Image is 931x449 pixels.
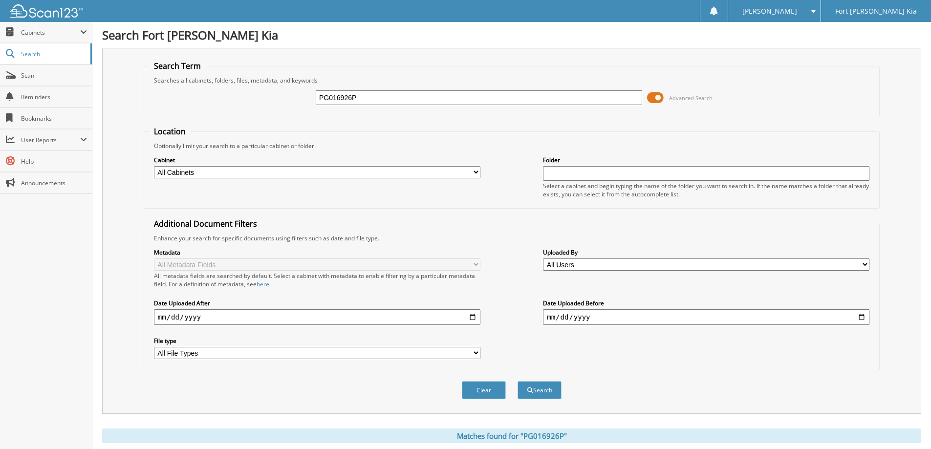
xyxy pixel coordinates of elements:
[102,27,921,43] h1: Search Fort [PERSON_NAME] Kia
[21,28,80,37] span: Cabinets
[21,114,87,123] span: Bookmarks
[21,157,87,166] span: Help
[518,381,562,399] button: Search
[669,94,713,102] span: Advanced Search
[149,126,191,137] legend: Location
[149,218,262,229] legend: Additional Document Filters
[742,8,797,14] span: [PERSON_NAME]
[21,179,87,187] span: Announcements
[154,156,480,164] label: Cabinet
[835,8,917,14] span: Fort [PERSON_NAME] Kia
[543,156,869,164] label: Folder
[149,61,206,71] legend: Search Term
[543,182,869,198] div: Select a cabinet and begin typing the name of the folder you want to search in. If the name match...
[102,428,921,443] div: Matches found for "PG016926P"
[154,299,480,307] label: Date Uploaded After
[21,71,87,80] span: Scan
[21,93,87,101] span: Reminders
[154,309,480,325] input: start
[154,272,480,288] div: All metadata fields are searched by default. Select a cabinet with metadata to enable filtering b...
[149,76,874,85] div: Searches all cabinets, folders, files, metadata, and keywords
[149,234,874,242] div: Enhance your search for specific documents using filters such as date and file type.
[543,248,869,257] label: Uploaded By
[257,280,269,288] a: here
[154,337,480,345] label: File type
[149,142,874,150] div: Optionally limit your search to a particular cabinet or folder
[21,50,86,58] span: Search
[543,299,869,307] label: Date Uploaded Before
[543,309,869,325] input: end
[462,381,506,399] button: Clear
[10,4,83,18] img: scan123-logo-white.svg
[21,136,80,144] span: User Reports
[154,248,480,257] label: Metadata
